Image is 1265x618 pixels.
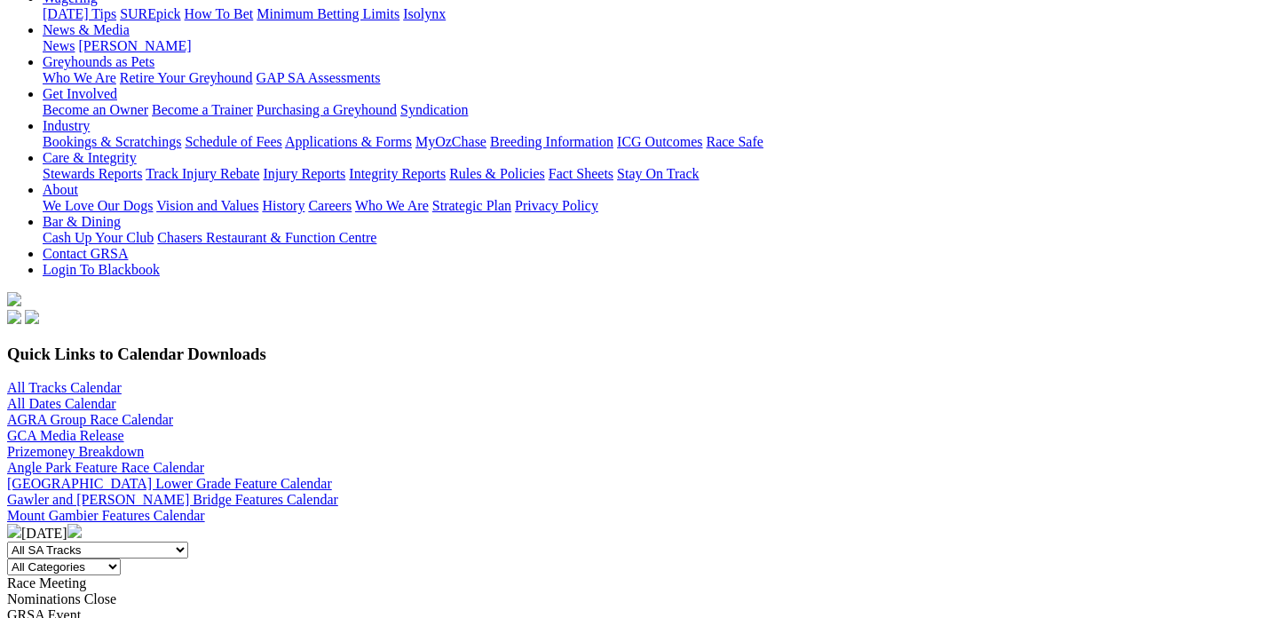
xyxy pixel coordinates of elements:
a: News & Media [43,22,130,37]
a: Minimum Betting Limits [257,6,399,21]
a: Isolynx [403,6,446,21]
a: History [262,198,304,213]
a: GAP SA Assessments [257,70,381,85]
div: Care & Integrity [43,166,1258,182]
div: Industry [43,134,1258,150]
a: Syndication [400,102,468,117]
a: Get Involved [43,86,117,101]
a: Care & Integrity [43,150,137,165]
a: Breeding Information [490,134,613,149]
img: twitter.svg [25,310,39,324]
div: Get Involved [43,102,1258,118]
a: Chasers Restaurant & Function Centre [157,230,376,245]
a: Bar & Dining [43,214,121,229]
a: Rules & Policies [449,166,545,181]
a: Gawler and [PERSON_NAME] Bridge Features Calendar [7,492,338,507]
a: Angle Park Feature Race Calendar [7,460,204,475]
a: Fact Sheets [549,166,613,181]
a: Strategic Plan [432,198,511,213]
a: Contact GRSA [43,246,128,261]
a: MyOzChase [415,134,486,149]
a: Who We Are [43,70,116,85]
a: All Tracks Calendar [7,380,122,395]
img: chevron-right-pager-white.svg [67,524,82,538]
a: Integrity Reports [349,166,446,181]
a: Purchasing a Greyhound [257,102,397,117]
a: Race Safe [706,134,763,149]
img: logo-grsa-white.png [7,292,21,306]
div: About [43,198,1258,214]
h3: Quick Links to Calendar Downloads [7,345,1258,364]
a: Vision and Values [156,198,258,213]
a: Privacy Policy [515,198,598,213]
a: Bookings & Scratchings [43,134,181,149]
a: Careers [308,198,352,213]
a: GCA Media Release [7,428,124,443]
a: We Love Our Dogs [43,198,153,213]
a: AGRA Group Race Calendar [7,412,173,427]
a: Stay On Track [617,166,699,181]
a: Mount Gambier Features Calendar [7,508,205,523]
div: Race Meeting [7,575,1258,591]
a: Injury Reports [263,166,345,181]
a: Stewards Reports [43,166,142,181]
a: News [43,38,75,53]
a: Who We Are [355,198,429,213]
a: Schedule of Fees [185,134,281,149]
a: [GEOGRAPHIC_DATA] Lower Grade Feature Calendar [7,476,332,491]
a: Retire Your Greyhound [120,70,253,85]
a: How To Bet [185,6,254,21]
a: SUREpick [120,6,180,21]
div: Greyhounds as Pets [43,70,1258,86]
div: Nominations Close [7,591,1258,607]
a: Become a Trainer [152,102,253,117]
a: Track Injury Rebate [146,166,259,181]
a: All Dates Calendar [7,396,116,411]
a: ICG Outcomes [617,134,702,149]
a: [DATE] Tips [43,6,116,21]
div: Wagering [43,6,1258,22]
a: Cash Up Your Club [43,230,154,245]
a: Login To Blackbook [43,262,160,277]
a: Industry [43,118,90,133]
a: About [43,182,78,197]
img: chevron-left-pager-white.svg [7,524,21,538]
a: Become an Owner [43,102,148,117]
img: facebook.svg [7,310,21,324]
a: Prizemoney Breakdown [7,444,144,459]
a: [PERSON_NAME] [78,38,191,53]
div: Bar & Dining [43,230,1258,246]
div: News & Media [43,38,1258,54]
div: [DATE] [7,524,1258,542]
a: Applications & Forms [285,134,412,149]
a: Greyhounds as Pets [43,54,154,69]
